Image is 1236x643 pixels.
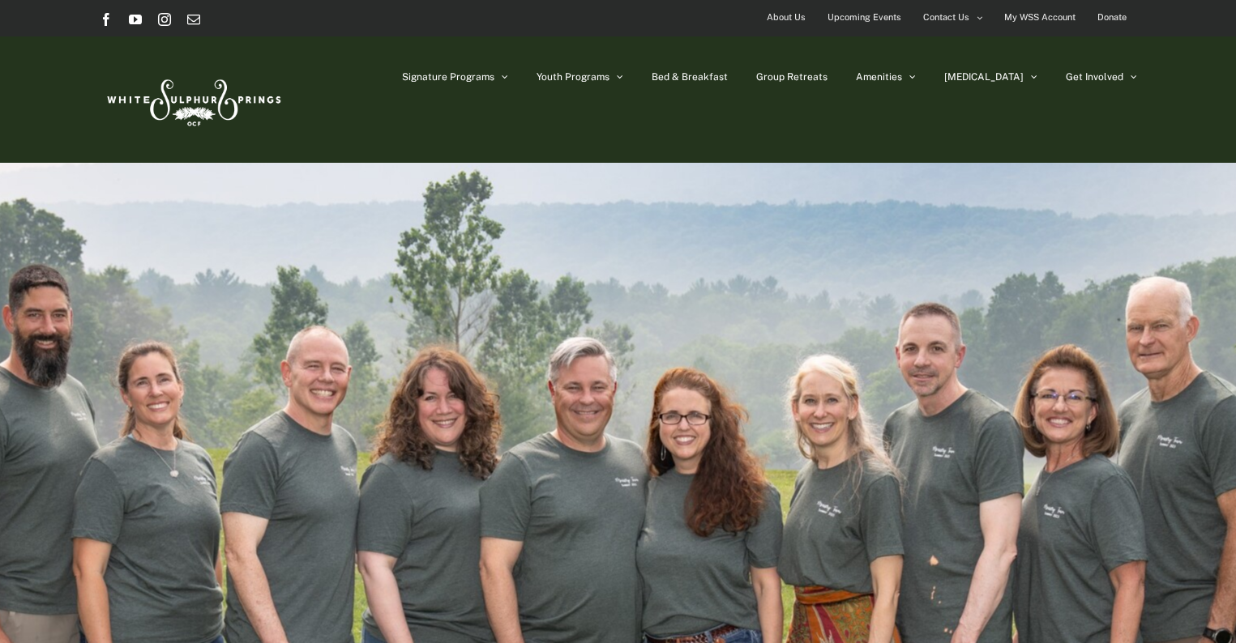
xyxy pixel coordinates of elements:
span: Contact Us [923,6,969,29]
a: YouTube [129,13,142,26]
span: About Us [767,6,806,29]
a: Amenities [856,36,916,117]
a: Facebook [100,13,113,26]
a: [MEDICAL_DATA] [944,36,1037,117]
span: Amenities [856,72,902,82]
span: My WSS Account [1004,6,1076,29]
span: Get Involved [1066,72,1123,82]
span: Donate [1097,6,1127,29]
span: Group Retreats [756,72,828,82]
a: Instagram [158,13,171,26]
span: Bed & Breakfast [652,72,728,82]
nav: Main Menu [402,36,1137,117]
a: Group Retreats [756,36,828,117]
span: Youth Programs [537,72,609,82]
span: Upcoming Events [828,6,901,29]
span: [MEDICAL_DATA] [944,72,1024,82]
a: Email [187,13,200,26]
img: White Sulphur Springs Logo [100,62,286,138]
a: Signature Programs [402,36,508,117]
span: Signature Programs [402,72,494,82]
a: Bed & Breakfast [652,36,728,117]
a: Youth Programs [537,36,623,117]
a: Get Involved [1066,36,1137,117]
